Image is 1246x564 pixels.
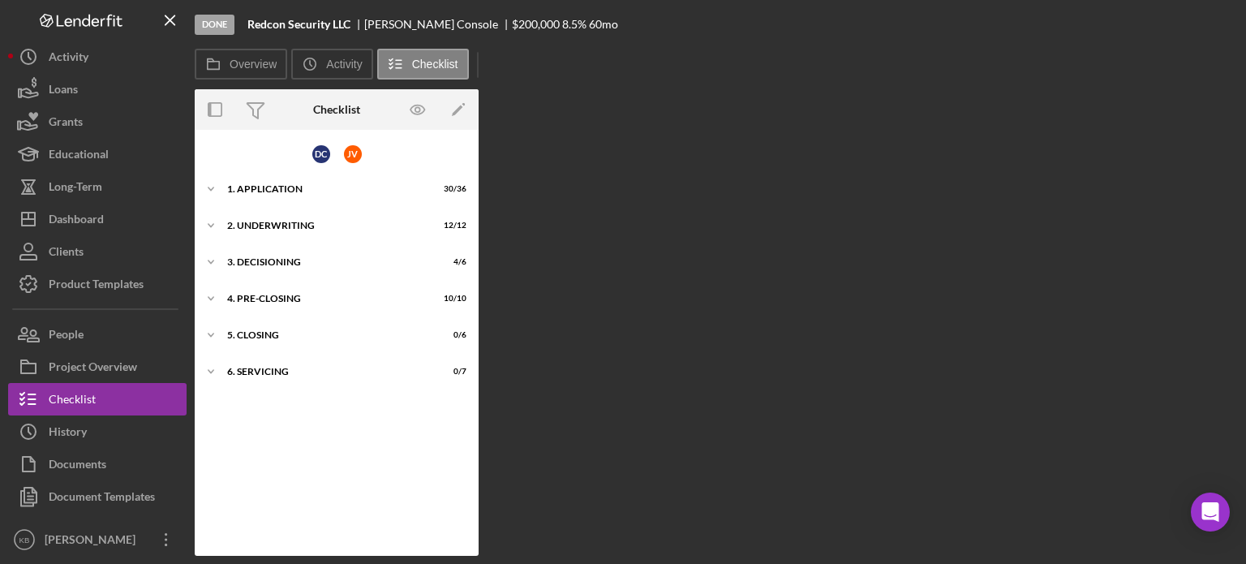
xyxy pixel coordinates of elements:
[8,41,187,73] button: Activity
[49,268,144,304] div: Product Templates
[195,15,234,35] div: Done
[8,351,187,383] button: Project Overview
[8,235,187,268] button: Clients
[326,58,362,71] label: Activity
[227,330,426,340] div: 5. Closing
[49,73,78,110] div: Loans
[227,221,426,230] div: 2. Underwriting
[437,257,466,267] div: 4 / 6
[8,268,187,300] button: Product Templates
[49,105,83,142] div: Grants
[49,480,155,517] div: Document Templates
[344,145,362,163] div: J V
[437,221,466,230] div: 12 / 12
[49,235,84,272] div: Clients
[437,330,466,340] div: 0 / 6
[49,351,137,387] div: Project Overview
[291,49,372,80] button: Activity
[227,294,426,304] div: 4. Pre-Closing
[562,18,586,31] div: 8.5 %
[412,58,458,71] label: Checklist
[1191,493,1230,532] div: Open Intercom Messenger
[227,184,426,194] div: 1. Application
[437,294,466,304] div: 10 / 10
[364,18,512,31] div: [PERSON_NAME] Console
[227,257,426,267] div: 3. Decisioning
[8,448,187,480] button: Documents
[227,367,426,377] div: 6. Servicing
[49,138,109,174] div: Educational
[49,170,102,207] div: Long-Term
[8,318,187,351] button: People
[8,383,187,415] button: Checklist
[41,523,146,560] div: [PERSON_NAME]
[49,383,96,420] div: Checklist
[49,415,87,452] div: History
[49,203,104,239] div: Dashboard
[247,18,350,31] b: Redcon Security LLC
[49,448,106,484] div: Documents
[8,415,187,448] button: History
[19,536,30,545] text: KB
[589,18,618,31] div: 60 mo
[8,480,187,513] button: Document Templates
[195,49,287,80] button: Overview
[8,105,187,138] button: Grants
[437,184,466,194] div: 30 / 36
[313,103,360,116] div: Checklist
[8,73,187,105] button: Loans
[437,367,466,377] div: 0 / 7
[512,18,560,31] div: $200,000
[312,145,330,163] div: D C
[230,58,277,71] label: Overview
[8,203,187,235] button: Dashboard
[49,318,84,355] div: People
[8,138,187,170] button: Educational
[8,170,187,203] button: Long-Term
[49,41,88,77] div: Activity
[8,523,187,556] button: KB[PERSON_NAME]
[377,49,469,80] button: Checklist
